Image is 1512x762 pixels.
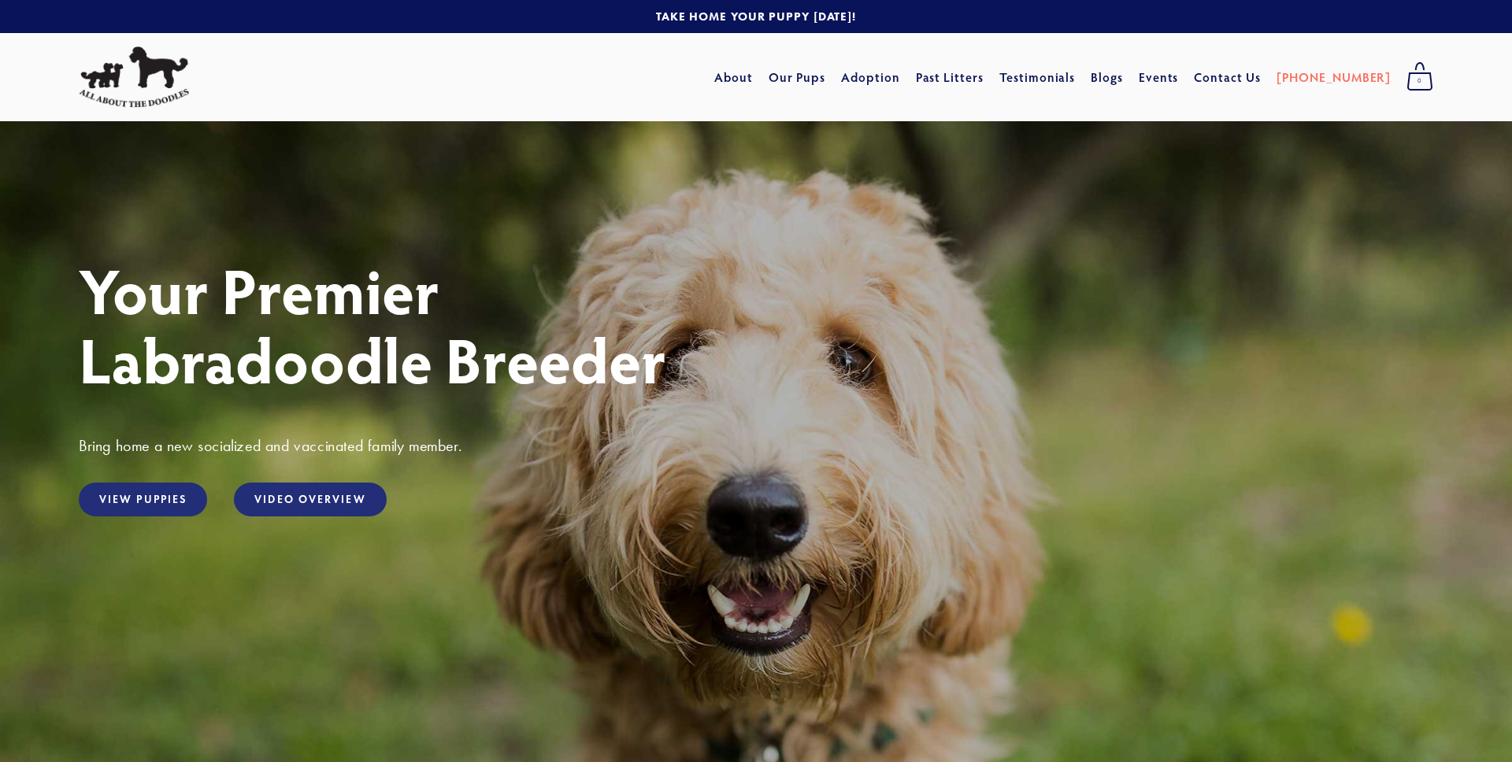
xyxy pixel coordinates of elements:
[1139,63,1179,91] a: Events
[79,255,1433,394] h1: Your Premier Labradoodle Breeder
[79,483,207,516] a: View Puppies
[1091,63,1123,91] a: Blogs
[916,68,984,85] a: Past Litters
[999,63,1076,91] a: Testimonials
[79,46,189,108] img: All About The Doodles
[79,435,1433,456] h3: Bring home a new socialized and vaccinated family member.
[714,63,753,91] a: About
[1277,63,1391,91] a: [PHONE_NUMBER]
[841,63,900,91] a: Adoption
[234,483,386,516] a: Video Overview
[1399,57,1441,97] a: 0 items in cart
[1406,71,1433,91] span: 0
[769,63,826,91] a: Our Pups
[1194,63,1261,91] a: Contact Us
